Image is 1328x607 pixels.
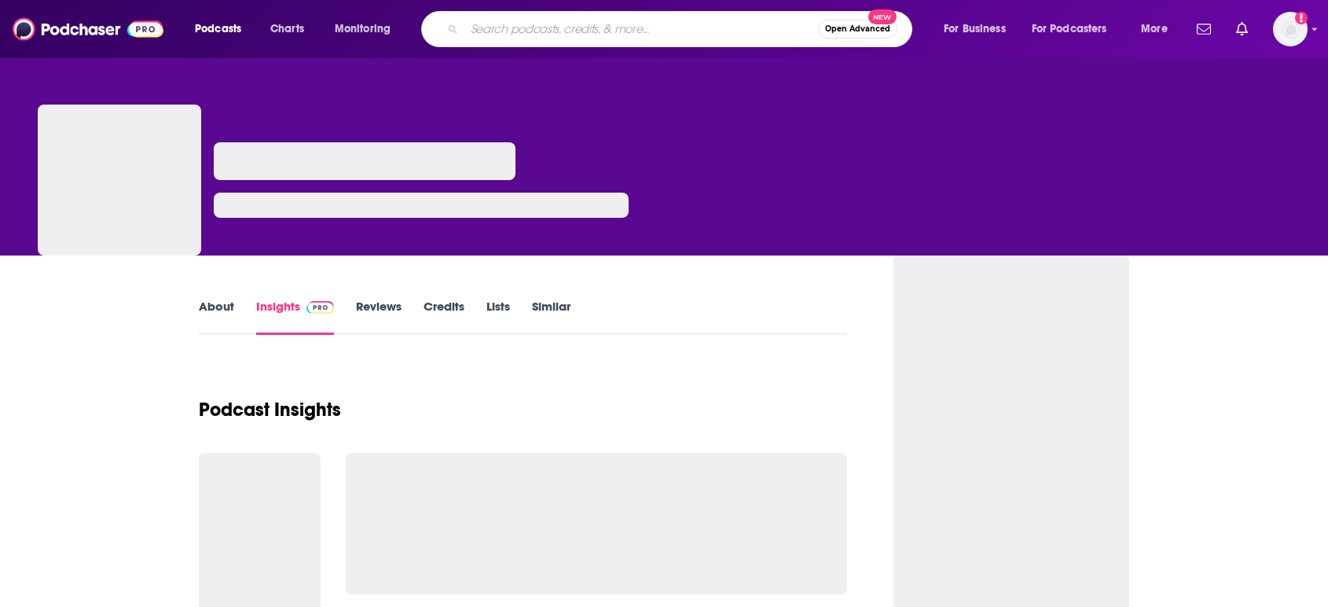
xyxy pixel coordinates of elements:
[1273,12,1308,46] img: User Profile
[195,18,241,40] span: Podcasts
[818,20,897,39] button: Open AdvancedNew
[184,17,262,42] button: open menu
[464,17,818,42] input: Search podcasts, credits, & more...
[486,299,510,335] a: Lists
[1032,18,1107,40] span: For Podcasters
[1022,17,1130,42] button: open menu
[1273,12,1308,46] span: Logged in as notablypr2
[356,299,402,335] a: Reviews
[324,17,411,42] button: open menu
[868,9,897,24] span: New
[306,301,334,314] img: Podchaser Pro
[424,299,464,335] a: Credits
[1130,17,1187,42] button: open menu
[199,299,234,335] a: About
[1141,18,1168,40] span: More
[1295,12,1308,24] svg: Add a profile image
[1190,16,1217,42] a: Show notifications dropdown
[270,18,304,40] span: Charts
[933,17,1025,42] button: open menu
[436,11,927,47] div: Search podcasts, credits, & more...
[256,299,334,335] a: InsightsPodchaser Pro
[825,25,890,33] span: Open Advanced
[335,18,391,40] span: Monitoring
[1230,16,1254,42] a: Show notifications dropdown
[532,299,570,335] a: Similar
[260,17,314,42] a: Charts
[13,14,163,44] img: Podchaser - Follow, Share and Rate Podcasts
[199,398,341,421] h1: Podcast Insights
[1273,12,1308,46] button: Show profile menu
[944,18,1006,40] span: For Business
